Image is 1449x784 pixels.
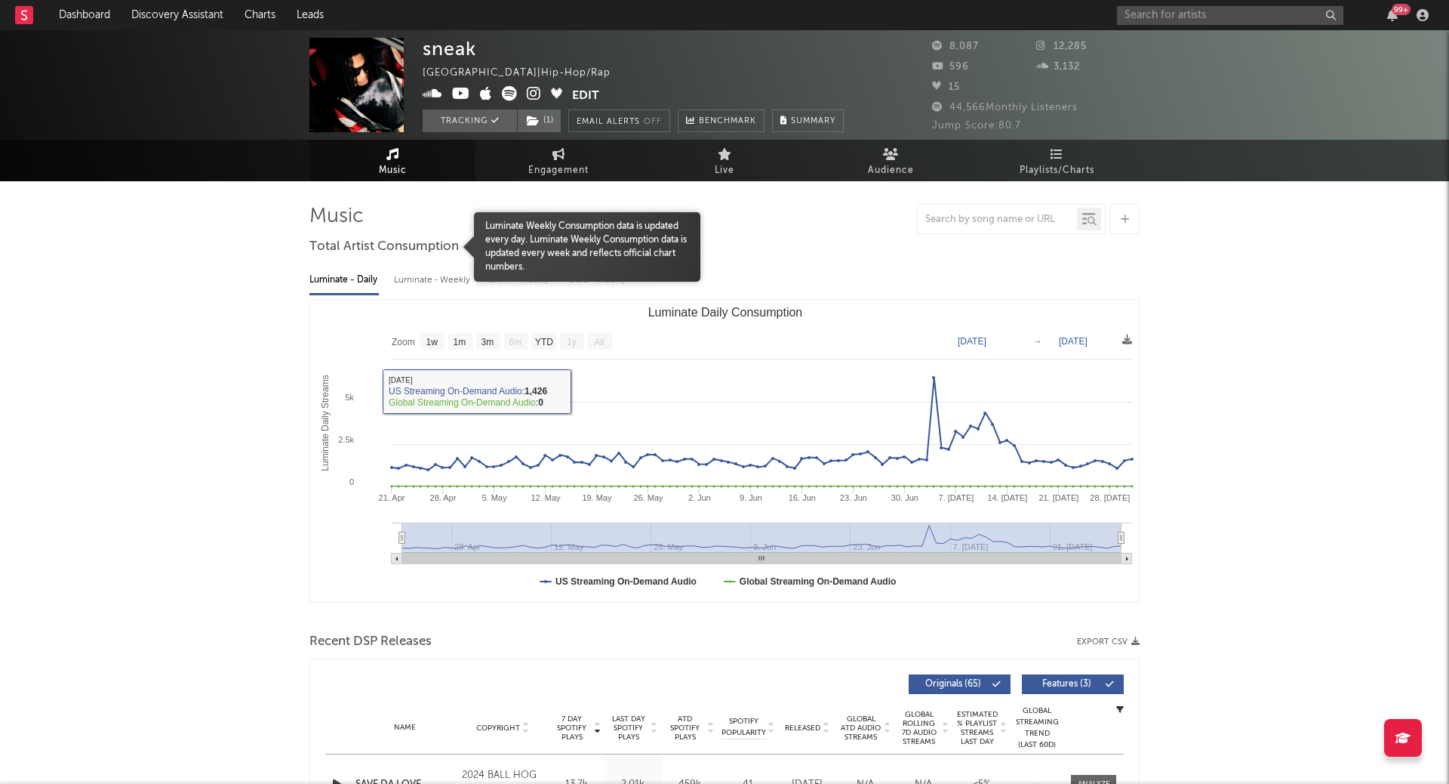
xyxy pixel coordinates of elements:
text: 2. Jun [688,493,711,502]
button: (1) [518,110,561,132]
text: Luminate Daily Consumption [648,306,803,319]
span: Audience [868,162,914,180]
span: Playlists/Charts [1020,162,1094,180]
span: Global ATD Audio Streams [840,715,881,742]
span: Estimated % Playlist Streams Last Day [956,710,998,746]
span: 7 Day Spotify Plays [552,715,592,742]
span: Luminate Weekly Consumption data is updated every day. Luminate Weekly Consumption data is update... [474,220,700,274]
a: Live [641,140,808,181]
text: All [594,337,604,347]
text: [DATE] [1059,336,1088,347]
button: Edit [572,86,599,105]
span: 15 [932,82,960,92]
text: Luminate Daily Streams [320,375,331,471]
text: 1w [426,337,438,347]
text: US Streaming On-Demand Audio [555,576,697,587]
a: Audience [808,140,974,181]
text: 26. May [633,493,663,502]
span: ATD Spotify Plays [665,715,705,742]
span: Live [715,162,734,180]
text: 30. Jun [891,493,918,502]
em: Off [644,118,662,126]
span: Engagement [528,162,589,180]
text: 3m [481,337,494,347]
button: Features(3) [1022,674,1124,694]
a: Music [309,140,475,181]
div: Global Streaming Trend (Last 60D) [1014,705,1060,751]
text: 19. May [582,493,612,502]
button: 99+ [1387,9,1398,21]
span: 44,566 Monthly Listeners [932,103,1078,113]
div: sneak [423,38,476,60]
span: Released [785,724,820,733]
text: 1m [454,337,466,347]
span: Features ( 3 ) [1032,680,1101,689]
text: 12. May [531,493,561,502]
button: Summary [772,110,844,132]
span: Benchmark [699,113,756,131]
text: 21. Apr [379,493,405,502]
span: 596 [932,62,969,72]
text: 21. [DATE] [1038,493,1078,502]
svg: Luminate Daily Consumption [310,300,1140,602]
span: Jump Score: 80.7 [932,121,1021,131]
text: 5k [345,393,354,402]
text: 7. [DATE] [938,493,974,502]
text: 2.5k [338,435,354,444]
span: Total Artist Consumption [309,238,459,256]
text: 28. [DATE] [1090,493,1130,502]
span: Copyright [476,724,520,733]
text: [DATE] [958,336,986,347]
a: Benchmark [678,110,764,132]
text: 14. [DATE] [987,493,1027,502]
span: 3,132 [1036,62,1080,72]
span: Originals ( 65 ) [918,680,988,689]
text: Global Streaming On-Demand Audio [740,576,897,587]
text: 23. Jun [840,493,867,502]
span: Spotify Popularity [721,716,766,739]
a: Engagement [475,140,641,181]
text: 6m [509,337,522,347]
text: 16. Jun [789,493,816,502]
div: Luminate - Daily [309,267,379,293]
text: YTD [535,337,553,347]
button: Export CSV [1077,637,1140,647]
span: Music [379,162,407,180]
button: Originals(65) [909,674,1011,694]
text: → [1033,336,1042,347]
text: 28. Apr [430,493,457,502]
div: [GEOGRAPHIC_DATA] | Hip-Hop/Rap [423,64,628,82]
div: Luminate - Weekly [394,267,473,293]
span: Global Rolling 7D Audio Streams [898,710,940,746]
span: 8,087 [932,42,979,51]
text: Zoom [392,337,415,347]
button: Email AlertsOff [568,110,670,132]
span: Recent DSP Releases [309,633,432,651]
text: 1y [567,337,577,347]
span: Last Day Spotify Plays [608,715,648,742]
text: 9. Jun [740,493,762,502]
text: 0 [349,477,354,486]
div: 99 + [1392,4,1411,15]
span: 12,285 [1036,42,1087,51]
a: Playlists/Charts [974,140,1140,181]
input: Search by song name or URL [918,214,1077,226]
span: ( 1 ) [517,110,561,132]
input: Search for artists [1117,6,1343,25]
button: Tracking [423,110,517,132]
text: 5. May [481,493,507,502]
span: Summary [791,117,835,125]
div: Name [355,722,454,733]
